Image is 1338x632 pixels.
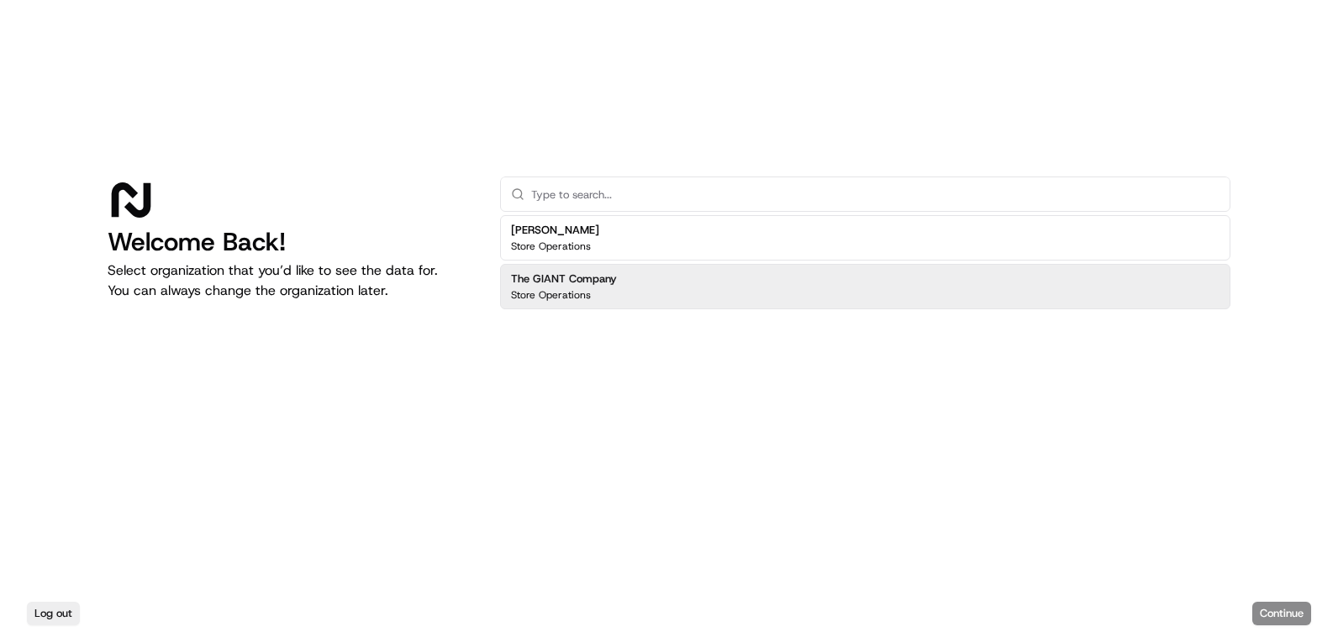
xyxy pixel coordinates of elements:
[511,223,599,238] h2: [PERSON_NAME]
[27,602,80,625] button: Log out
[108,261,473,301] p: Select organization that you’d like to see the data for. You can always change the organization l...
[500,212,1230,313] div: Suggestions
[511,288,591,302] p: Store Operations
[531,177,1219,211] input: Type to search...
[511,271,617,287] h2: The GIANT Company
[511,240,591,253] p: Store Operations
[108,227,473,257] h1: Welcome Back!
